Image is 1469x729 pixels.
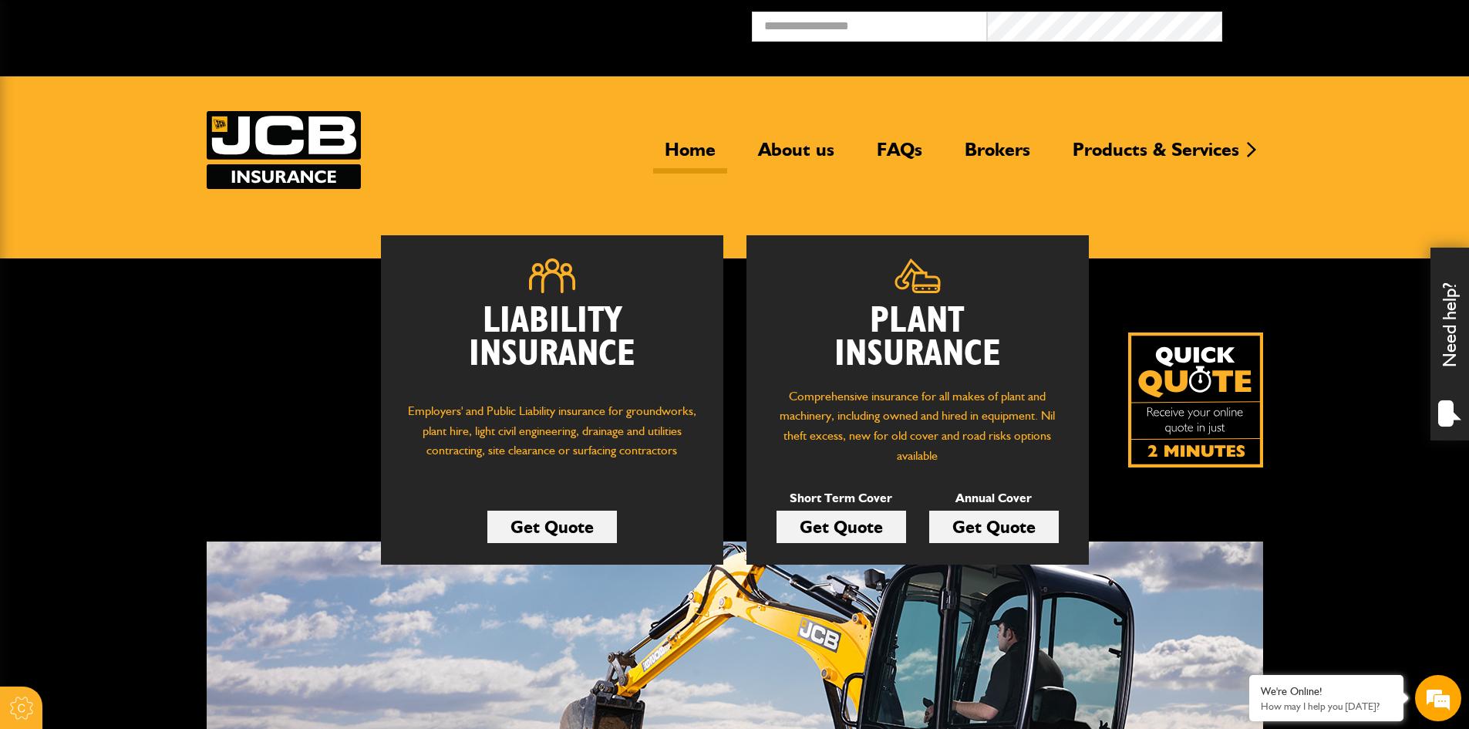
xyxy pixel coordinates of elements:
p: Employers' and Public Liability insurance for groundworks, plant hire, light civil engineering, d... [404,401,700,475]
img: JCB Insurance Services logo [207,111,361,189]
p: Short Term Cover [777,488,906,508]
a: JCB Insurance Services [207,111,361,189]
a: Get Quote [929,511,1059,543]
h2: Liability Insurance [404,305,700,386]
p: Comprehensive insurance for all makes of plant and machinery, including owned and hired in equipm... [770,386,1066,465]
p: How may I help you today? [1261,700,1392,712]
a: Get Quote [487,511,617,543]
h2: Plant Insurance [770,305,1066,371]
a: Brokers [953,138,1042,174]
img: Quick Quote [1128,332,1263,467]
a: Get Quote [777,511,906,543]
div: Need help? [1430,248,1469,440]
a: FAQs [865,138,934,174]
div: We're Online! [1261,685,1392,698]
a: Products & Services [1061,138,1251,174]
a: Home [653,138,727,174]
a: About us [746,138,846,174]
p: Annual Cover [929,488,1059,508]
a: Get your insurance quote isn just 2-minutes [1128,332,1263,467]
button: Broker Login [1222,12,1457,35]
